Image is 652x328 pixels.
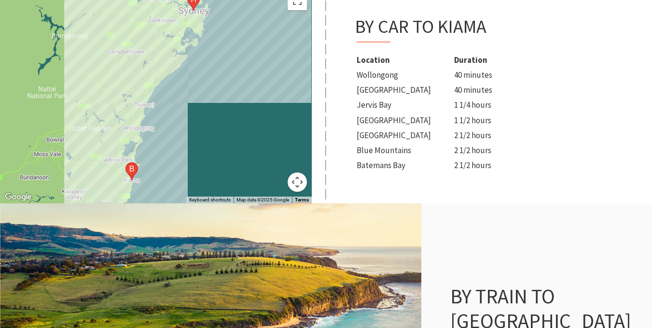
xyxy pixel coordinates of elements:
td: Jervis Bay [356,98,453,112]
div: Kiama NSW 2533, Australia [125,162,138,180]
td: [GEOGRAPHIC_DATA] [356,83,453,97]
td: 1 1/4 hours [454,98,504,112]
button: Keyboard shortcuts [189,197,231,203]
td: 40 minutes [454,83,504,97]
td: 1 1/2 hours [454,114,504,128]
td: Blue Mountains [356,143,453,157]
th: Duration [454,53,504,67]
a: Open this area in Google Maps (opens a new window) [2,191,34,203]
td: 40 minutes [454,68,504,82]
button: Map camera controls [288,172,307,192]
td: 2 1/2 hours [454,128,504,143]
td: 2 1/2 hours [454,158,504,172]
td: Wollongong [356,68,453,82]
th: Location [356,53,453,67]
td: [GEOGRAPHIC_DATA] [356,128,453,143]
td: 2 1/2 hours [454,143,504,157]
img: Google [2,191,34,203]
h3: By Car to Kiama [355,15,546,43]
a: Terms (opens in new tab) [295,197,309,203]
td: Batemans Bay [356,158,453,172]
span: Map data ©2025 Google [236,197,289,202]
td: [GEOGRAPHIC_DATA] [356,114,453,128]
